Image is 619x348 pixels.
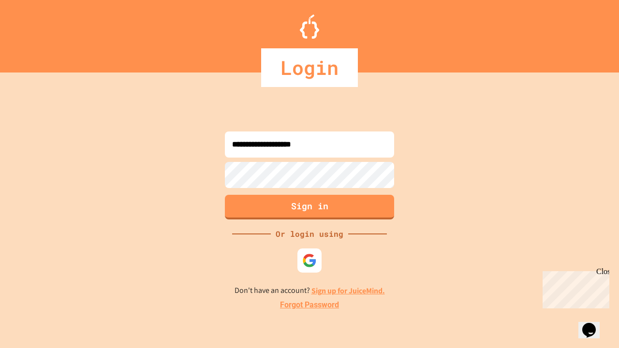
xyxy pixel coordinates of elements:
div: Or login using [271,228,348,240]
p: Don't have an account? [235,285,385,297]
iframe: chat widget [578,309,609,338]
img: Logo.svg [300,14,319,39]
div: Login [261,48,358,87]
iframe: chat widget [539,267,609,308]
img: google-icon.svg [302,253,317,268]
a: Forgot Password [280,299,339,311]
a: Sign up for JuiceMind. [311,286,385,296]
button: Sign in [225,195,394,219]
div: Chat with us now!Close [4,4,67,61]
